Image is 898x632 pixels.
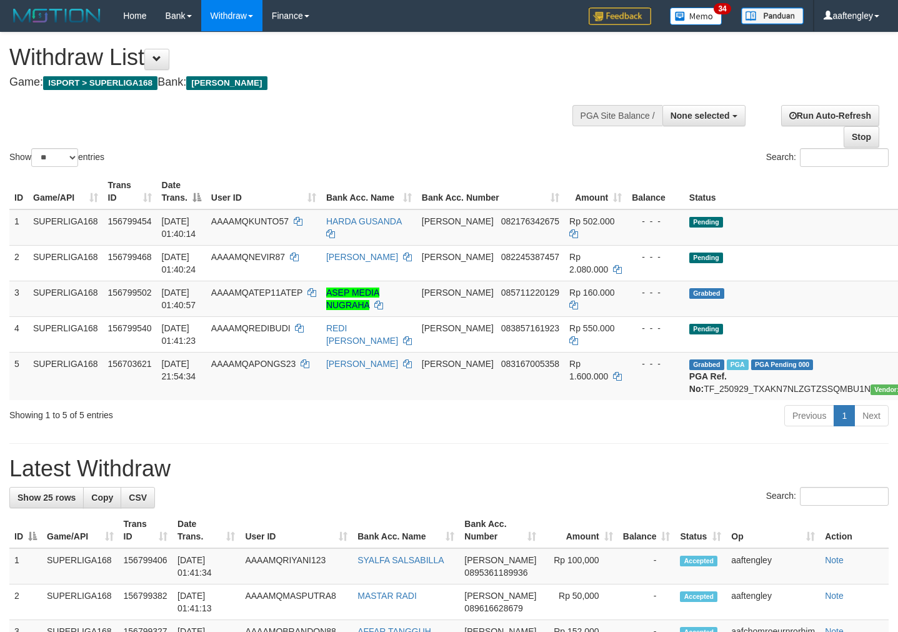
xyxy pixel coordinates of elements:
th: User ID: activate to sort column ascending [240,513,352,548]
a: Stop [844,126,879,148]
td: 156799406 [119,548,173,584]
span: 156799468 [108,252,152,262]
span: 156799540 [108,323,152,333]
div: PGA Site Balance / [572,105,662,126]
a: CSV [121,487,155,508]
th: Bank Acc. Number: activate to sort column ascending [459,513,541,548]
span: Copy 083167005358 to clipboard [501,359,559,369]
th: Balance: activate to sort column ascending [618,513,676,548]
span: [PERSON_NAME] [464,555,536,565]
label: Search: [766,148,889,167]
a: HARDA GUSANDA [326,216,402,226]
span: Copy 0895361189936 to clipboard [464,568,527,578]
span: AAAAMQATEP11ATEP [211,288,302,298]
span: ISPORT > SUPERLIGA168 [43,76,157,90]
th: Bank Acc. Name: activate to sort column ascending [321,174,417,209]
td: SUPERLIGA168 [28,316,103,352]
td: 2 [9,245,28,281]
td: 1 [9,209,28,246]
td: Rp 50,000 [541,584,617,620]
th: User ID: activate to sort column ascending [206,174,321,209]
td: 3 [9,281,28,316]
span: CSV [129,493,147,503]
a: [PERSON_NAME] [326,252,398,262]
th: Bank Acc. Name: activate to sort column ascending [352,513,459,548]
th: Date Trans.: activate to sort column ascending [172,513,240,548]
span: 34 [714,3,731,14]
th: Trans ID: activate to sort column ascending [103,174,157,209]
span: Copy [91,493,113,503]
span: Rp 502.000 [569,216,614,226]
td: SUPERLIGA168 [28,281,103,316]
span: AAAAMQREDIBUDI [211,323,291,333]
th: Game/API: activate to sort column ascending [28,174,103,209]
th: Status: activate to sort column ascending [675,513,726,548]
div: Showing 1 to 5 of 5 entries [9,404,365,421]
span: Copy 083857161923 to clipboard [501,323,559,333]
img: MOTION_logo.png [9,6,104,25]
a: SYALFA SALSABILLA [357,555,444,565]
span: AAAAMQNEVIR87 [211,252,285,262]
h1: Latest Withdraw [9,456,889,481]
td: [DATE] 01:41:13 [172,584,240,620]
th: Date Trans.: activate to sort column descending [157,174,206,209]
th: Game/API: activate to sort column ascending [42,513,119,548]
span: Copy 082245387457 to clipboard [501,252,559,262]
td: [DATE] 01:41:34 [172,548,240,584]
a: Show 25 rows [9,487,84,508]
th: Amount: activate to sort column ascending [541,513,617,548]
div: - - - [632,286,679,299]
td: - [618,584,676,620]
span: 156703621 [108,359,152,369]
span: 156799454 [108,216,152,226]
a: Note [825,591,844,601]
span: Grabbed [689,288,724,299]
td: AAAAMQMASPUTRA8 [240,584,352,620]
a: Note [825,555,844,565]
span: [PERSON_NAME] [422,252,494,262]
th: Action [820,513,889,548]
span: Accepted [680,556,717,566]
a: Copy [83,487,121,508]
div: - - - [632,215,679,228]
span: Pending [689,253,723,263]
span: [PERSON_NAME] [422,288,494,298]
span: Rp 550.000 [569,323,614,333]
span: [DATE] 01:40:57 [162,288,196,310]
a: Previous [784,405,834,426]
span: [PERSON_NAME] [422,359,494,369]
span: Marked by aafchhiseyha [727,359,749,370]
div: - - - [632,322,679,334]
img: Feedback.jpg [589,8,651,25]
td: aaftengley [726,584,820,620]
img: panduan.png [741,8,804,24]
span: Pending [689,217,723,228]
span: [PERSON_NAME] [422,216,494,226]
th: Amount: activate to sort column ascending [564,174,627,209]
td: - [618,548,676,584]
span: [DATE] 21:54:34 [162,359,196,381]
span: AAAAMQAPONGS23 [211,359,296,369]
span: [PERSON_NAME] [422,323,494,333]
td: 2 [9,584,42,620]
th: Op: activate to sort column ascending [726,513,820,548]
span: Rp 1.600.000 [569,359,608,381]
span: Pending [689,324,723,334]
th: ID [9,174,28,209]
h1: Withdraw List [9,45,586,70]
span: Grabbed [689,359,724,370]
td: aaftengley [726,548,820,584]
a: Next [854,405,889,426]
button: None selected [662,105,746,126]
a: Run Auto-Refresh [781,105,879,126]
span: 156799502 [108,288,152,298]
div: - - - [632,358,679,370]
td: 156799382 [119,584,173,620]
a: REDI [PERSON_NAME] [326,323,398,346]
td: SUPERLIGA168 [28,245,103,281]
span: None selected [671,111,730,121]
td: SUPERLIGA168 [42,548,119,584]
div: - - - [632,251,679,263]
a: MASTAR RADI [357,591,417,601]
a: [PERSON_NAME] [326,359,398,369]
